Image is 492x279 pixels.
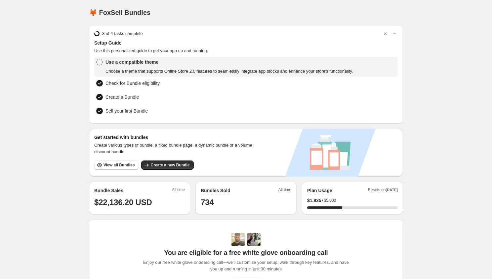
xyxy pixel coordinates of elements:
img: Prakhar [247,233,261,246]
span: Setup Guide [94,40,398,46]
h1: 🦊 FoxSell Bundles [89,9,150,17]
span: Use a compatible theme [105,59,353,65]
span: Create a Bundle [105,94,139,100]
span: Use this personalized guide to get your app up and running. [94,48,398,54]
h2: Plan Usage [307,187,332,194]
h1: $22,136.20 USD [94,197,185,208]
span: Check for Bundle eligibility [105,80,160,87]
span: View all Bundles [103,162,135,168]
button: View all Bundles [94,160,139,170]
h2: Bundles Sold [201,187,230,194]
h1: 734 [201,197,291,208]
span: Create a new Bundle [150,162,189,168]
span: All time [172,187,185,194]
button: Create a new Bundle [141,160,193,170]
span: Sell your first Bundle [105,108,148,114]
span: Resets on [368,187,398,194]
img: Adi [231,233,245,246]
span: You are eligible for a free white glove onboarding call [164,249,328,257]
div: / [307,197,398,204]
span: $5,000 [324,198,336,203]
h2: Bundle Sales [94,187,123,194]
span: Enjoy our free white glove onboarding call—we'll customize your setup, walk through key features,... [140,259,352,272]
span: Choose a theme that supports Online Store 2.0 features to seamlessly integrate app blocks and enh... [105,68,353,75]
h3: Get started with bundles [94,134,259,141]
span: Create various types of bundle, a fixed bundle page, a dynamic bundle or a volume discount bundle [94,142,259,155]
span: [DATE] [386,188,398,192]
span: $ 1,935 [307,197,321,204]
span: 3 of 4 tasks complete [102,30,143,37]
span: All time [278,187,291,194]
